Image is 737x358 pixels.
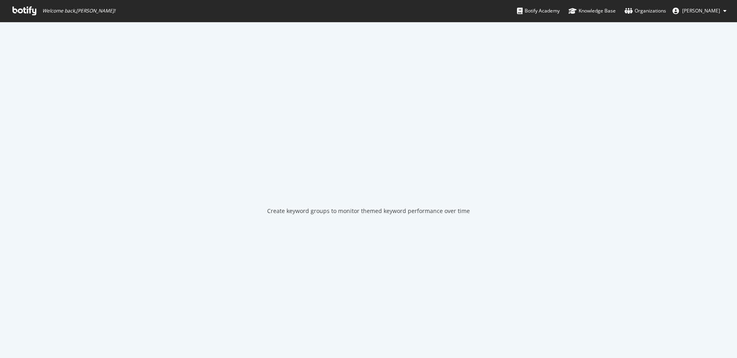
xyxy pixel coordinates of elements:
div: Create keyword groups to monitor themed keyword performance over time [267,207,470,215]
button: [PERSON_NAME] [666,4,733,17]
div: Botify Academy [517,7,560,15]
div: Organizations [625,7,666,15]
div: animation [340,165,398,194]
div: Knowledge Base [569,7,616,15]
span: Welcome back, [PERSON_NAME] ! [42,8,115,14]
span: Maddie Aberman [682,7,720,14]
